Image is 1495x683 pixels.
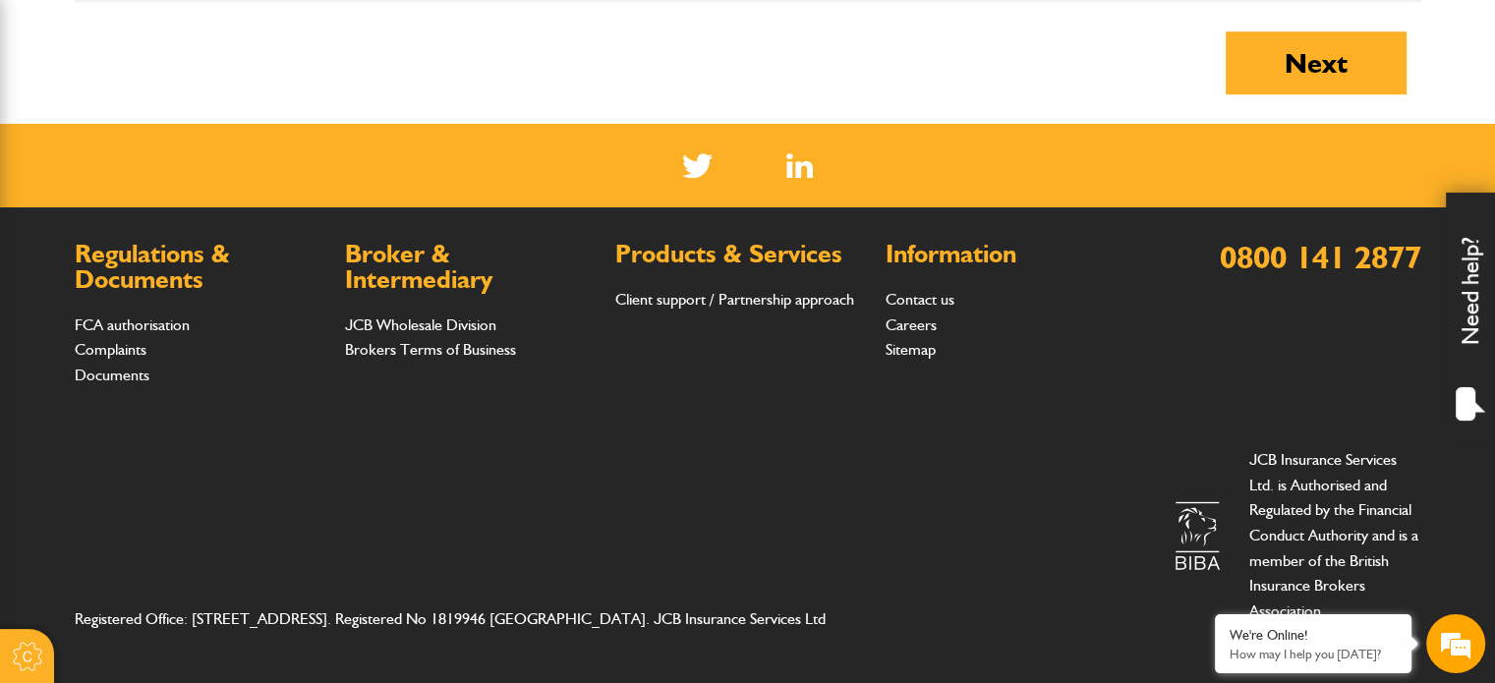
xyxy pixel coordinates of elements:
[786,153,813,178] a: LinkedIn
[75,366,149,384] a: Documents
[1446,193,1495,438] div: Need help?
[1230,647,1397,661] p: How may I help you today?
[75,340,146,359] a: Complaints
[1220,238,1421,276] a: 0800 141 2877
[886,290,954,309] a: Contact us
[26,298,359,341] input: Enter your phone number
[322,10,370,57] div: Minimize live chat window
[886,340,936,359] a: Sitemap
[102,110,330,136] div: Chat with us now
[345,340,516,359] a: Brokers Terms of Business
[786,153,813,178] img: Linked In
[33,109,83,137] img: d_20077148190_company_1631870298795_20077148190
[1230,627,1397,644] div: We're Online!
[886,242,1136,267] h2: Information
[75,606,868,632] address: Registered Office: [STREET_ADDRESS]. Registered No 1819946 [GEOGRAPHIC_DATA]. JCB Insurance Servi...
[26,240,359,283] input: Enter your email address
[26,356,359,518] textarea: Type your message and hit 'Enter'
[26,182,359,225] input: Enter your last name
[886,315,937,334] a: Careers
[615,290,854,309] a: Client support / Partnership approach
[75,242,325,292] h2: Regulations & Documents
[682,153,713,178] img: Twitter
[1249,447,1421,623] p: JCB Insurance Services Ltd. is Authorised and Regulated by the Financial Conduct Authority and is...
[345,315,496,334] a: JCB Wholesale Division
[267,535,357,561] em: Start Chat
[75,315,190,334] a: FCA authorisation
[345,242,596,292] h2: Broker & Intermediary
[615,242,866,267] h2: Products & Services
[1226,31,1407,94] button: Next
